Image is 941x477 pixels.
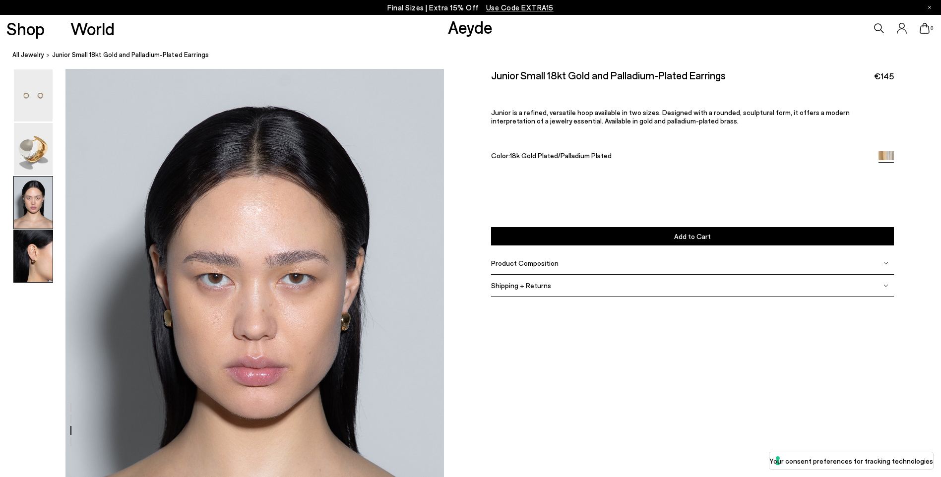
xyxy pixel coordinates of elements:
[491,227,894,245] button: Add to Cart
[14,177,53,229] img: Junior Small 18kt Gold and Palladium-Plated Earrings - Image 3
[70,20,115,37] a: World
[920,23,930,34] a: 0
[52,50,209,60] span: Junior Small 18kt Gold and Palladium-Plated Earrings
[510,151,612,160] span: 18k Gold Plated/Palladium Plated
[769,452,933,469] button: Your consent preferences for tracking technologies
[14,123,53,175] img: Junior Small 18kt Gold and Palladium-Plated Earrings - Image 2
[491,69,726,81] h2: Junior Small 18kt Gold and Palladium-Plated Earrings
[491,108,894,125] p: Junior is a refined, versatile hoop available in two sizes. Designed with a rounded, sculptural f...
[486,3,554,12] span: Navigate to /collections/ss25-final-sizes
[930,26,935,31] span: 0
[674,232,711,240] span: Add to Cart
[448,16,493,37] a: Aeyde
[12,42,941,69] nav: breadcrumb
[491,151,866,163] div: Color:
[769,456,933,466] label: Your consent preferences for tracking technologies
[883,260,888,265] img: svg%3E
[6,20,45,37] a: Shop
[491,259,559,267] span: Product Composition
[387,1,554,14] p: Final Sizes | Extra 15% Off
[883,283,888,288] img: svg%3E
[14,230,53,282] img: Junior Small 18kt Gold and Palladium-Plated Earrings - Image 4
[12,50,44,60] a: All Jewelry
[874,70,894,82] span: €145
[14,69,53,121] img: Junior Small 18kt Gold and Palladium-Plated Earrings - Image 1
[491,281,551,290] span: Shipping + Returns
